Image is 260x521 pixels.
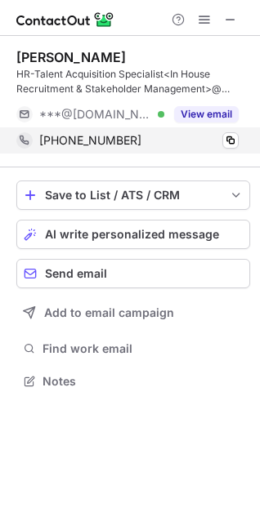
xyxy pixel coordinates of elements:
[16,298,250,327] button: Add to email campaign
[39,107,152,122] span: ***@[DOMAIN_NAME]
[39,133,141,148] span: [PHONE_NUMBER]
[16,49,126,65] div: [PERSON_NAME]
[45,228,219,241] span: AI write personalized message
[45,189,222,202] div: Save to List / ATS / CRM
[43,374,244,389] span: Notes
[45,267,107,280] span: Send email
[16,220,250,249] button: AI write personalized message
[174,106,239,122] button: Reveal Button
[16,67,250,96] div: HR-Talent Acquisition Specialist<In House Recruitment & Stakeholder Management>@ M/\PPLS [ C.E. I...
[16,370,250,393] button: Notes
[16,180,250,210] button: save-profile-one-click
[44,306,174,319] span: Add to email campaign
[16,259,250,288] button: Send email
[43,341,244,356] span: Find work email
[16,337,250,360] button: Find work email
[16,10,114,29] img: ContactOut v5.3.10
